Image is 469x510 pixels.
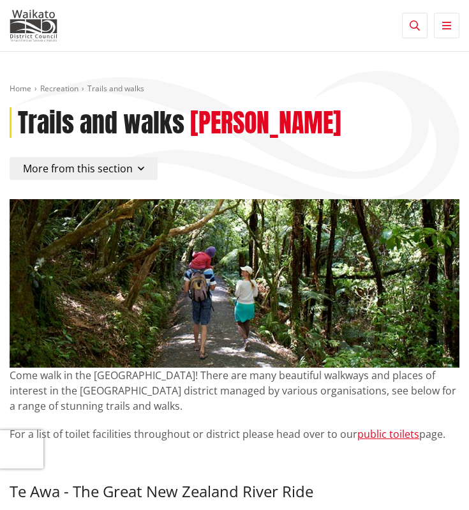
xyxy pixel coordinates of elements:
[40,83,78,94] a: Recreation
[10,84,459,94] nav: breadcrumb
[10,199,459,368] img: Bridal Veil Falls
[10,10,57,41] img: Waikato District Council - Te Kaunihera aa Takiwaa o Waikato
[87,83,144,94] span: Trails and walks
[18,107,184,138] h1: Trails and walks
[10,426,459,442] p: For a list of toilet facilities throughout or district please head over to our page.
[190,107,341,138] h2: [PERSON_NAME]
[10,157,158,180] button: More from this section
[10,483,459,501] h3: Te Awa - The Great New Zealand River Ride
[10,83,31,94] a: Home
[23,161,133,176] span: More from this section
[357,427,419,441] a: public toilets
[10,368,459,414] p: Come walk in the [GEOGRAPHIC_DATA]! There are many beautiful walkways and places of interest in t...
